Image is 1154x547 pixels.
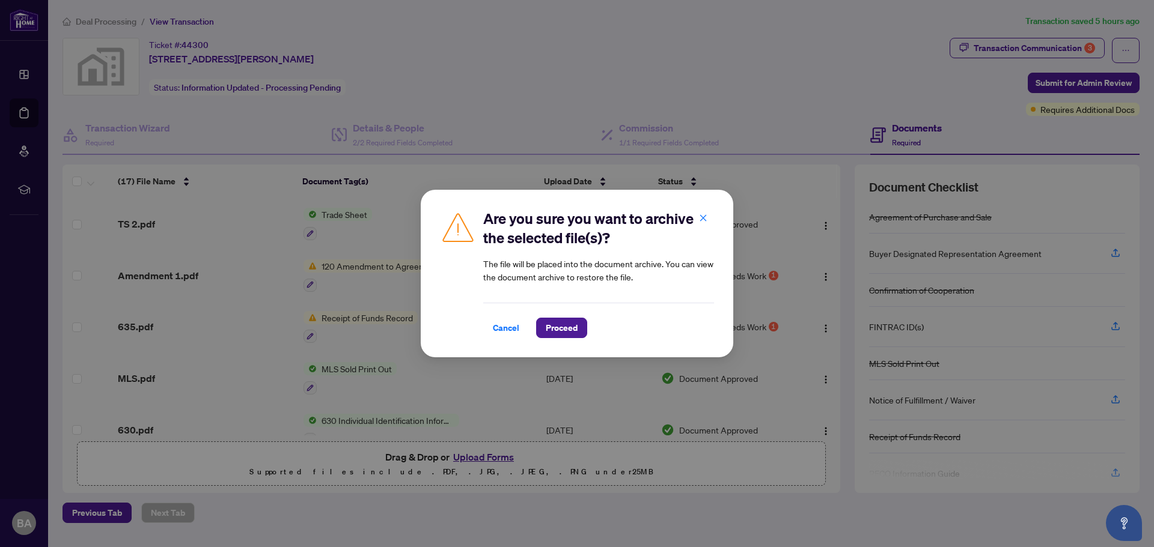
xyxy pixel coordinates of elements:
[493,318,519,337] span: Cancel
[483,209,714,247] h2: Are you sure you want to archive the selected file(s)?
[536,318,587,338] button: Proceed
[1106,505,1142,541] button: Open asap
[699,214,707,222] span: close
[546,318,578,337] span: Proceed
[483,318,529,338] button: Cancel
[483,257,714,283] article: The file will be placed into the document archive. You can view the document archive to restore t...
[440,209,476,245] img: Caution Icon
